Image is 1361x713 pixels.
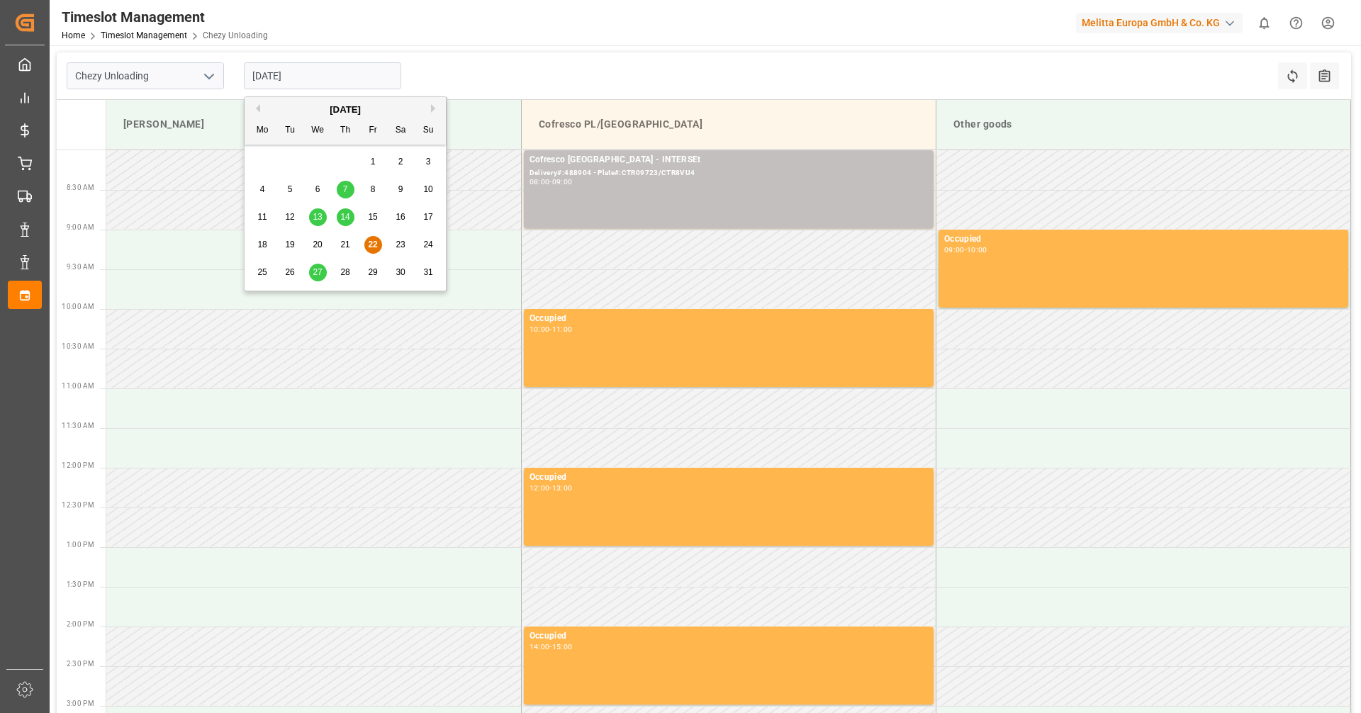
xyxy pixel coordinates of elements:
[364,236,382,254] div: Choose Friday, August 22nd, 2025
[420,181,437,198] div: Choose Sunday, August 10th, 2025
[533,111,924,137] div: Cofresco PL/[GEOGRAPHIC_DATA]
[288,184,293,194] span: 5
[257,240,267,249] span: 18
[530,179,550,185] div: 08:00
[530,471,928,485] div: Occupied
[530,326,550,332] div: 10:00
[530,153,928,167] div: Cofresco [GEOGRAPHIC_DATA] - INTERSEt
[62,6,268,28] div: Timeslot Management
[337,208,354,226] div: Choose Thursday, August 14th, 2025
[309,236,327,254] div: Choose Wednesday, August 20th, 2025
[530,485,550,491] div: 12:00
[423,184,432,194] span: 10
[313,267,322,277] span: 27
[431,104,439,113] button: Next Month
[530,167,928,179] div: Delivery#:488904 - Plate#:CTR09723/CTR8VU4
[948,111,1339,137] div: Other goods
[392,264,410,281] div: Choose Saturday, August 30th, 2025
[396,212,405,222] span: 16
[254,208,271,226] div: Choose Monday, August 11th, 2025
[67,660,94,668] span: 2:30 PM
[398,157,403,167] span: 2
[552,326,573,332] div: 11:00
[313,240,322,249] span: 20
[260,184,265,194] span: 4
[244,62,401,89] input: DD-MM-YYYY
[281,122,299,140] div: Tu
[309,208,327,226] div: Choose Wednesday, August 13th, 2025
[552,644,573,650] div: 15:00
[309,264,327,281] div: Choose Wednesday, August 27th, 2025
[285,267,294,277] span: 26
[340,267,349,277] span: 28
[965,247,967,253] div: -
[198,65,219,87] button: open menu
[426,157,431,167] span: 3
[368,212,377,222] span: 15
[396,240,405,249] span: 23
[62,382,94,390] span: 11:00 AM
[118,111,510,137] div: [PERSON_NAME]
[254,181,271,198] div: Choose Monday, August 4th, 2025
[944,247,965,253] div: 09:00
[392,181,410,198] div: Choose Saturday, August 9th, 2025
[368,267,377,277] span: 29
[371,184,376,194] span: 8
[62,30,85,40] a: Home
[67,263,94,271] span: 9:30 AM
[420,264,437,281] div: Choose Sunday, August 31st, 2025
[285,212,294,222] span: 12
[62,461,94,469] span: 12:00 PM
[309,181,327,198] div: Choose Wednesday, August 6th, 2025
[254,122,271,140] div: Mo
[340,212,349,222] span: 14
[254,264,271,281] div: Choose Monday, August 25th, 2025
[313,212,322,222] span: 13
[967,247,987,253] div: 10:00
[530,629,928,644] div: Occupied
[552,485,573,491] div: 13:00
[67,700,94,707] span: 3:00 PM
[530,644,550,650] div: 14:00
[62,422,94,430] span: 11:30 AM
[285,240,294,249] span: 19
[337,264,354,281] div: Choose Thursday, August 28th, 2025
[67,620,94,628] span: 2:00 PM
[549,179,551,185] div: -
[552,179,573,185] div: 09:00
[392,236,410,254] div: Choose Saturday, August 23rd, 2025
[423,240,432,249] span: 24
[1076,13,1243,33] div: Melitta Europa GmbH & Co. KG
[281,236,299,254] div: Choose Tuesday, August 19th, 2025
[257,267,267,277] span: 25
[337,236,354,254] div: Choose Thursday, August 21st, 2025
[364,153,382,171] div: Choose Friday, August 1st, 2025
[1280,7,1312,39] button: Help Center
[337,181,354,198] div: Choose Thursday, August 7th, 2025
[364,122,382,140] div: Fr
[340,240,349,249] span: 21
[62,501,94,509] span: 12:30 PM
[944,232,1343,247] div: Occupied
[530,312,928,326] div: Occupied
[420,208,437,226] div: Choose Sunday, August 17th, 2025
[67,580,94,588] span: 1:30 PM
[281,264,299,281] div: Choose Tuesday, August 26th, 2025
[67,184,94,191] span: 8:30 AM
[249,148,442,286] div: month 2025-08
[343,184,348,194] span: 7
[420,153,437,171] div: Choose Sunday, August 3rd, 2025
[396,267,405,277] span: 30
[549,644,551,650] div: -
[392,208,410,226] div: Choose Saturday, August 16th, 2025
[364,208,382,226] div: Choose Friday, August 15th, 2025
[67,541,94,549] span: 1:00 PM
[67,62,224,89] input: Type to search/select
[420,122,437,140] div: Su
[281,208,299,226] div: Choose Tuesday, August 12th, 2025
[423,212,432,222] span: 17
[420,236,437,254] div: Choose Sunday, August 24th, 2025
[101,30,187,40] a: Timeslot Management
[392,122,410,140] div: Sa
[315,184,320,194] span: 6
